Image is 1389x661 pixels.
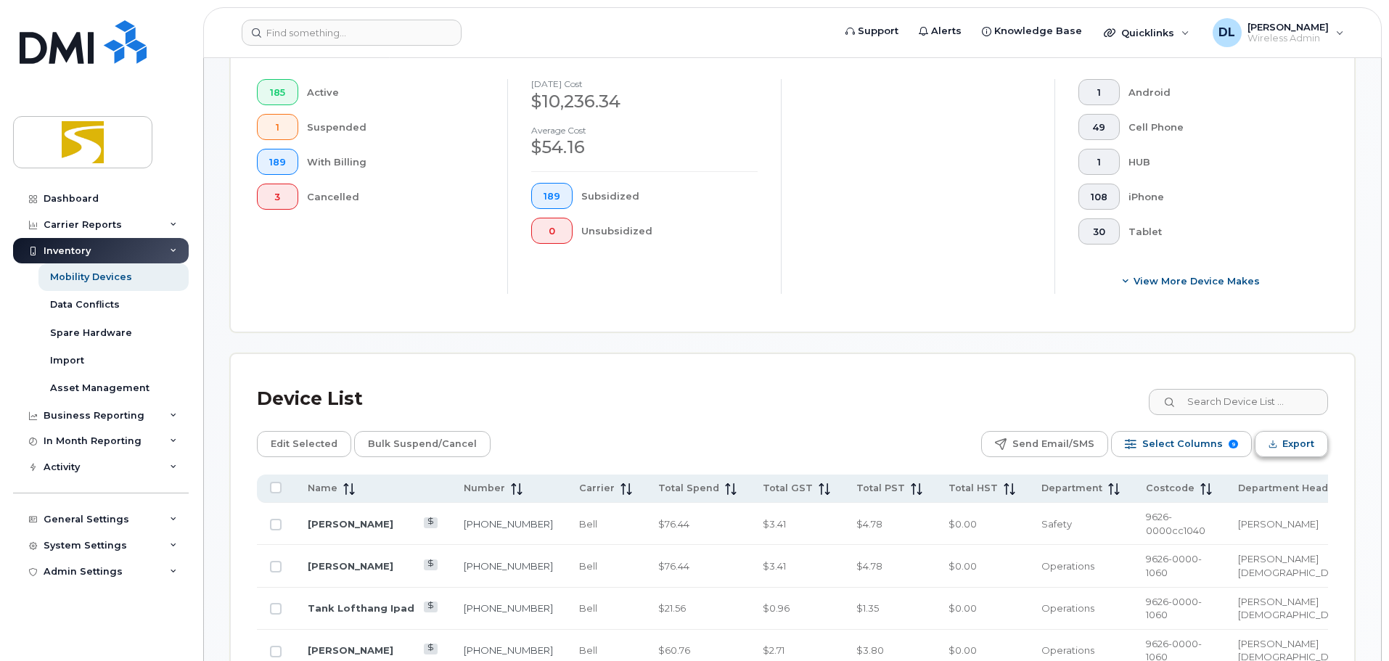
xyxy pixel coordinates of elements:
span: Total GST [763,482,813,495]
div: Unsubsidized [581,218,758,244]
span: 9 [1229,440,1238,449]
button: Send Email/SMS [981,431,1108,457]
span: [PERSON_NAME][DEMOGRAPHIC_DATA] [1238,553,1350,578]
span: Department [1041,482,1102,495]
a: View Last Bill [424,517,438,528]
span: 49 [1091,122,1107,134]
div: Active [307,79,485,105]
span: Wireless Admin [1247,33,1329,44]
a: [PHONE_NUMBER] [464,644,553,656]
span: 189 [269,157,286,168]
button: 30 [1078,218,1120,245]
span: [PERSON_NAME][DEMOGRAPHIC_DATA] [1238,596,1350,621]
span: 1 [269,122,286,134]
span: 30 [1091,226,1107,238]
button: 189 [257,149,298,175]
span: 0 [544,226,560,237]
a: [PERSON_NAME] [308,560,393,572]
button: 0 [531,218,573,244]
span: 9626-0000-1060 [1146,596,1202,621]
div: Deryk Lynch [1202,18,1354,47]
button: 49 [1078,114,1120,140]
a: View Last Bill [424,602,438,612]
div: Tablet [1128,218,1306,245]
span: $3.80 [856,644,884,656]
span: Total PST [856,482,905,495]
a: [PERSON_NAME] [308,518,393,530]
span: 9626-0000-1060 [1146,553,1202,578]
div: $10,236.34 [531,89,758,114]
span: 189 [544,191,560,202]
span: [PERSON_NAME] [1238,518,1319,530]
button: 3 [257,184,298,210]
span: Alerts [931,24,962,38]
span: Name [308,482,337,495]
button: 1 [257,114,298,140]
span: Bell [579,518,597,530]
button: Bulk Suspend/Cancel [354,431,491,457]
a: [PERSON_NAME] [308,644,393,656]
button: 185 [257,79,298,105]
span: Quicklinks [1121,27,1174,38]
div: Quicklinks [1094,18,1200,47]
span: 1 [1091,157,1107,168]
span: $2.71 [763,644,784,656]
span: View More Device Makes [1134,274,1260,288]
div: Subsidized [581,183,758,209]
button: 189 [531,183,573,209]
span: Carrier [579,482,615,495]
span: $76.44 [658,518,689,530]
div: Cancelled [307,184,485,210]
span: Operations [1041,560,1094,572]
div: Cell Phone [1128,114,1306,140]
button: Edit Selected [257,431,351,457]
span: $60.76 [658,644,690,656]
span: Number [464,482,505,495]
span: $1.35 [856,602,879,614]
span: Bell [579,560,597,572]
span: $76.44 [658,560,689,572]
a: Alerts [909,17,972,46]
span: Support [858,24,898,38]
button: 1 [1078,149,1120,175]
button: Export [1255,431,1328,457]
div: With Billing [307,149,485,175]
span: $0.96 [763,602,790,614]
span: Bell [579,602,597,614]
span: $21.56 [658,602,686,614]
div: HUB [1128,149,1306,175]
span: $4.78 [856,518,882,530]
span: $3.41 [763,518,786,530]
button: View More Device Makes [1078,268,1305,294]
button: 1 [1078,79,1120,105]
input: Search Device List ... [1149,389,1328,415]
a: [PHONE_NUMBER] [464,602,553,614]
span: 108 [1091,192,1107,203]
span: $0.00 [948,644,977,656]
span: $0.00 [948,602,977,614]
span: $4.78 [856,560,882,572]
a: Support [835,17,909,46]
span: 1 [1091,87,1107,99]
span: 9626-0000cc1040 [1146,511,1205,536]
span: Costcode [1146,482,1195,495]
span: Edit Selected [271,433,337,455]
div: Suspended [307,114,485,140]
span: Export [1282,433,1314,455]
span: Select Columns [1142,433,1223,455]
h4: Average cost [531,126,758,135]
span: Total Spend [658,482,719,495]
button: Select Columns 9 [1111,431,1252,457]
span: Operations [1041,644,1094,656]
span: Operations [1041,602,1094,614]
span: 185 [269,87,286,99]
div: Device List [257,380,363,418]
span: $0.00 [948,518,977,530]
span: [PERSON_NAME] [1247,21,1329,33]
button: 108 [1078,184,1120,210]
span: Bulk Suspend/Cancel [368,433,477,455]
span: Knowledge Base [994,24,1082,38]
h4: [DATE] cost [531,79,758,89]
span: $0.00 [948,560,977,572]
span: DL [1218,24,1235,41]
